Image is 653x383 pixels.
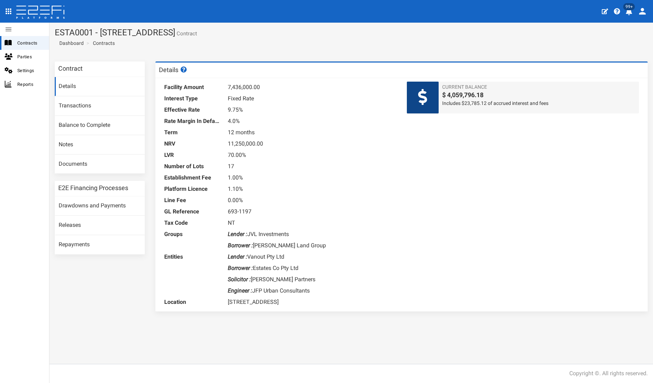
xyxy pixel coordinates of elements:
[228,240,396,251] dd: [PERSON_NAME] Land Group
[442,100,635,107] span: Includes $23,785.12 of accrued interest and fees
[228,242,253,249] i: Borrower :
[228,206,396,217] dd: 693-1197
[58,185,128,191] h3: E2E Financing Processes
[228,183,396,195] dd: 1.10%
[17,39,43,47] span: Contracts
[17,53,43,61] span: Parties
[228,138,396,149] dd: 11,250,000.00
[55,216,145,235] a: Releases
[55,77,145,96] a: Details
[228,127,396,138] dd: 12 months
[228,82,396,93] dd: 7,436,000.00
[228,231,247,237] i: Lender :
[228,265,253,271] i: Borrower :
[17,80,43,88] span: Reports
[164,82,221,93] dt: Facility Amount
[55,116,145,135] a: Balance to Complete
[228,276,251,283] i: Solicitor :
[164,195,221,206] dt: Line Fee
[228,93,396,104] dd: Fixed Rate
[228,274,396,285] dd: [PERSON_NAME] Partners
[164,138,221,149] dt: NRV
[228,217,396,229] dd: NT
[164,116,221,127] dt: Rate Margin In Default
[93,40,115,47] a: Contracts
[175,31,197,36] small: Contract
[164,172,221,183] dt: Establishment Fee
[164,217,221,229] dt: Tax Code
[442,83,635,90] span: Current Balance
[228,161,396,172] dd: 17
[228,116,396,127] dd: 4.0%
[164,127,221,138] dt: Term
[228,253,247,260] i: Lender :
[57,40,84,47] a: Dashboard
[228,104,396,116] dd: 9.75%
[55,96,145,116] a: Transactions
[442,90,635,100] span: $ 4,059,796.18
[228,285,396,296] dd: JFP Urban Consultants
[228,229,396,240] dd: JVL Investments
[228,263,396,274] dd: Estates Co Pty Ltd
[159,66,188,73] h3: Details
[57,40,84,46] span: Dashboard
[164,149,221,161] dt: LVR
[55,135,145,154] a: Notes
[17,66,43,75] span: Settings
[58,65,83,72] h3: Contract
[55,28,648,37] h1: ESTA0001 - [STREET_ADDRESS]
[164,296,221,308] dt: Location
[55,155,145,174] a: Documents
[228,287,252,294] i: Engineer :
[164,104,221,116] dt: Effective Rate
[164,251,221,263] dt: Entities
[569,370,648,378] div: Copyright ©. All rights reserved.
[228,251,396,263] dd: Vanout Pty Ltd
[164,93,221,104] dt: Interest Type
[228,195,396,206] dd: 0.00%
[228,172,396,183] dd: 1.00%
[164,161,221,172] dt: Number of Lots
[55,196,145,216] a: Drawdowns and Payments
[164,229,221,240] dt: Groups
[55,235,145,254] a: Repayments
[164,183,221,195] dt: Platform Licence
[164,206,221,217] dt: GL Reference
[228,296,396,308] dd: [STREET_ADDRESS]
[228,149,396,161] dd: 70.00%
